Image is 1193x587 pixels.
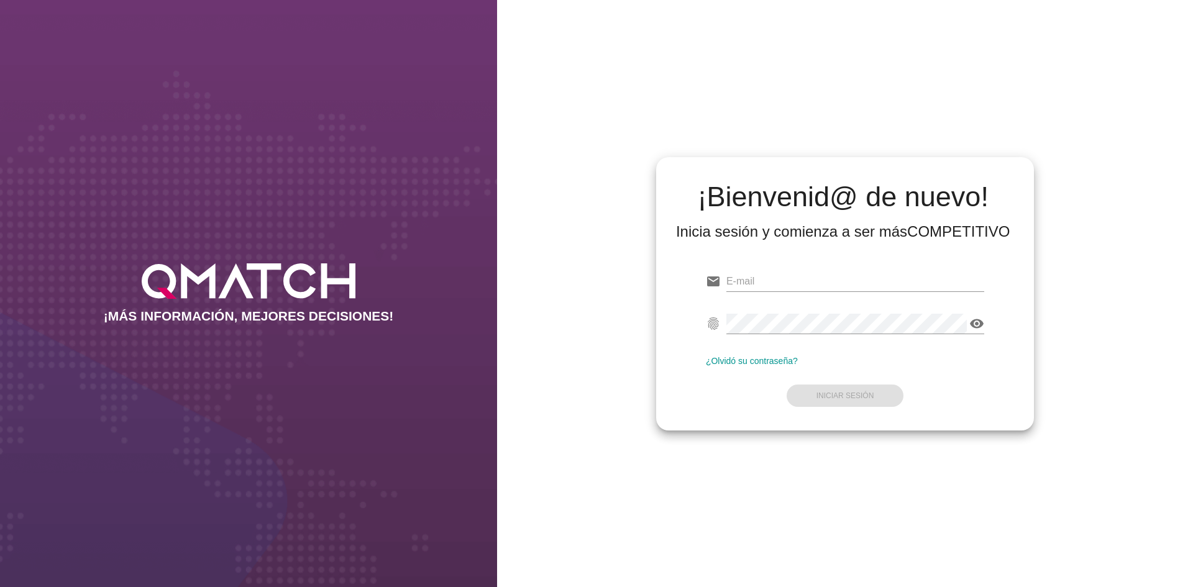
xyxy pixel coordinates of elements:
[706,274,721,289] i: email
[907,223,1010,240] strong: COMPETITIVO
[726,271,984,291] input: E-mail
[676,182,1010,212] h2: ¡Bienvenid@ de nuevo!
[969,316,984,331] i: visibility
[706,316,721,331] i: fingerprint
[706,356,798,366] a: ¿Olvidó su contraseña?
[104,309,394,324] h2: ¡MÁS INFORMACIÓN, MEJORES DECISIONES!
[676,222,1010,242] div: Inicia sesión y comienza a ser más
